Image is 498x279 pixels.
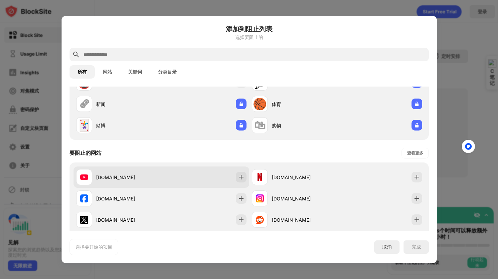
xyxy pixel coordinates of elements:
div: [DOMAIN_NAME] [272,195,337,202]
div: [DOMAIN_NAME] [96,216,161,223]
button: 关键词 [120,65,150,79]
div: 完成 [412,244,421,250]
div: 选择要开始的项目 [75,244,112,250]
div: 🃏 [77,119,91,132]
div: 赌博 [96,122,161,129]
img: favicons [256,194,264,202]
div: 🛍 [254,119,265,132]
div: [DOMAIN_NAME] [96,195,161,202]
div: [DOMAIN_NAME] [272,174,337,181]
img: favicons [80,194,88,202]
button: 所有 [70,65,95,79]
div: 新闻 [96,101,161,108]
h6: 添加到阻止列表 [70,24,429,34]
img: favicons [256,173,264,181]
div: 🗞 [79,97,90,111]
button: 分类目录 [150,65,185,79]
button: 网站 [95,65,120,79]
div: 购物 [272,122,337,129]
div: 体育 [272,101,337,108]
img: search.svg [72,51,80,59]
img: favicons [80,173,88,181]
div: 查看更多 [407,150,423,156]
div: 🏀 [253,97,267,111]
div: 要阻止的网站 [70,149,101,157]
div: [DOMAIN_NAME] [272,216,337,223]
div: [DOMAIN_NAME] [96,174,161,181]
img: favicons [256,216,264,224]
div: 选择要阻止的 [70,35,429,40]
div: 取消 [382,244,392,250]
img: favicons [80,216,88,224]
